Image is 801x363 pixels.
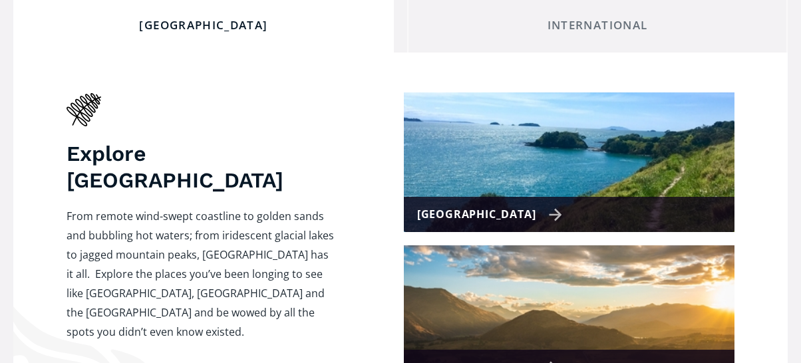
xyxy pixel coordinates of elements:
[67,140,337,193] h3: Explore [GEOGRAPHIC_DATA]
[418,18,776,33] div: International
[67,207,337,342] p: From remote wind-swept coastline to golden sands and bubbling hot waters; from iridescent glacial...
[404,92,734,232] a: [GEOGRAPHIC_DATA]
[25,18,383,33] div: [GEOGRAPHIC_DATA]
[417,205,563,224] div: [GEOGRAPHIC_DATA]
